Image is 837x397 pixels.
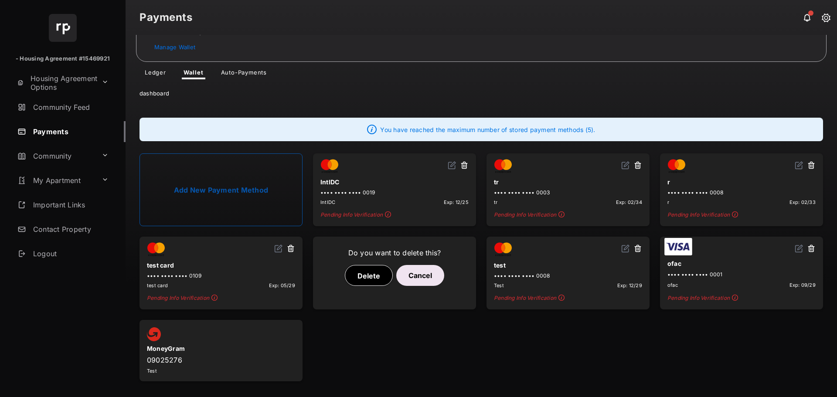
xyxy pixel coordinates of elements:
div: •••• •••• •••• 0008 [667,189,816,196]
a: My Apartment [14,170,98,191]
span: Pending Info Verification [494,295,642,302]
span: Test [147,368,157,374]
div: IntlDC [320,175,469,189]
span: Exp: 12/25 [444,199,469,205]
a: Manage Wallet [154,44,195,51]
span: Exp: 02/34 [616,199,642,205]
span: Pending Info Verification [494,211,642,219]
div: ofac [667,256,816,271]
div: test card [147,258,295,272]
span: tr [494,199,498,205]
div: MoneyGram [147,341,295,356]
a: Important Links [14,194,112,215]
button: Cancel [396,265,444,286]
div: •••• •••• •••• 0003 [494,189,642,196]
div: tr [494,175,642,189]
img: svg+xml;base64,PHN2ZyB2aWV3Qm94PSIwIDAgMjQgMjQiIHdpZHRoPSIxNiIgaGVpZ2h0PSIxNiIgZmlsbD0ibm9uZSIgeG... [795,161,803,170]
div: •••• •••• •••• 0001 [667,271,816,278]
div: test [494,258,642,272]
div: r [667,175,816,189]
img: svg+xml;base64,PHN2ZyB4bWxucz0iaHR0cDovL3d3dy53My5vcmcvMjAwMC9zdmciIHdpZHRoPSI2NCIgaGVpZ2h0PSI2NC... [49,14,77,42]
span: Test [494,282,504,288]
a: Ledger [138,69,173,79]
span: test card [147,282,168,288]
span: r [667,199,669,205]
div: •••• •••• •••• 0019 [320,189,469,196]
div: •••• •••• •••• 0109 [147,272,295,279]
a: Payments [14,121,126,142]
img: svg+xml;base64,PHN2ZyB2aWV3Qm94PSIwIDAgMjQgMjQiIHdpZHRoPSIxNiIgaGVpZ2h0PSIxNiIgZmlsbD0ibm9uZSIgeG... [274,244,283,253]
a: Wallet [177,69,211,79]
img: svg+xml;base64,PHN2ZyB2aWV3Qm94PSIwIDAgMjQgMjQiIHdpZHRoPSIxNiIgaGVpZ2h0PSIxNiIgZmlsbD0ibm9uZSIgeG... [621,244,630,253]
span: Pending Info Verification [667,211,816,219]
div: •••• •••• •••• 0008 [494,272,642,279]
a: Auto-Payments [214,69,274,79]
img: svg+xml;base64,PHN2ZyB2aWV3Qm94PSIwIDAgMjQgMjQiIHdpZHRoPSIxNiIgaGVpZ2h0PSIxNiIgZmlsbD0ibm9uZSIgeG... [448,161,456,170]
a: Logout [14,243,126,264]
span: Exp: 12/29 [617,282,642,288]
div: dashboard [126,79,837,104]
a: Community Feed [14,97,126,118]
div: 09025276 [147,356,295,364]
button: Delete [345,265,393,286]
p: Do you want to delete this? [320,248,469,258]
div: You have reached the maximum number of stored payment methods (5). [139,118,823,141]
img: svg+xml;base64,PHN2ZyB2aWV3Qm94PSIwIDAgMjQgMjQiIHdpZHRoPSIxNiIgaGVpZ2h0PSIxNiIgZmlsbD0ibm9uZSIgeG... [795,244,803,253]
p: - Housing Agreement #15469921 [16,54,110,63]
span: Pending Info Verification [667,295,816,302]
span: ofac [667,282,678,288]
span: IntlDC [320,199,336,205]
a: Contact Property [14,219,126,240]
span: Pending Info Verification [147,295,295,302]
span: Exp: 02/33 [789,199,816,205]
span: Pending Info Verification [320,211,469,219]
span: Exp: 05/29 [269,282,295,288]
img: svg+xml;base64,PHN2ZyB2aWV3Qm94PSIwIDAgMjQgMjQiIHdpZHRoPSIxNiIgaGVpZ2h0PSIxNiIgZmlsbD0ibm9uZSIgeG... [621,161,630,170]
a: Community [14,146,98,166]
span: Exp: 09/29 [789,282,816,288]
strong: Payments [139,12,192,23]
a: Housing Agreement Options [14,72,98,93]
